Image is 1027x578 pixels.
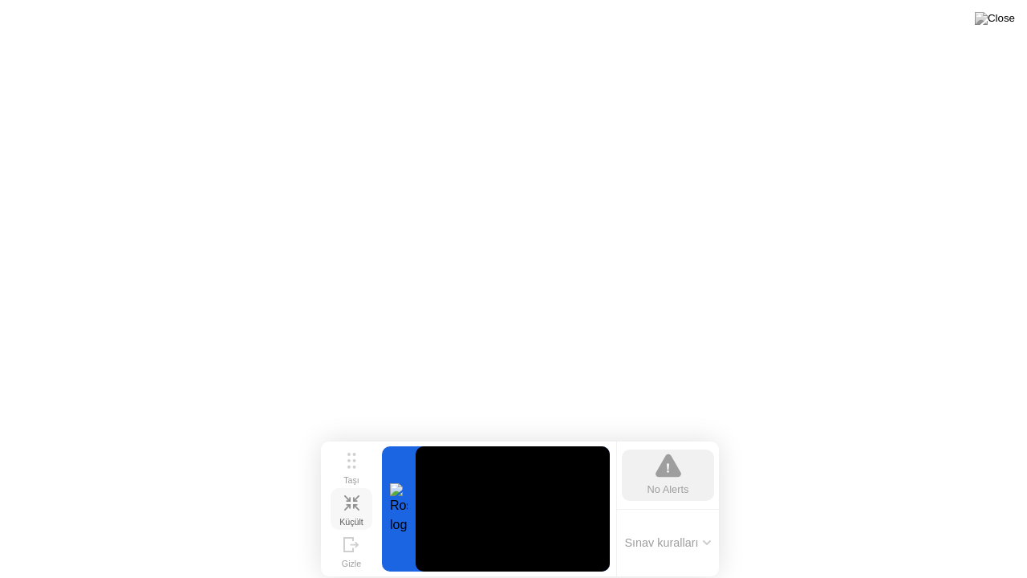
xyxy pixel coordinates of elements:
button: Taşı [331,446,372,488]
div: No Alerts [647,482,689,497]
div: Küçült [339,517,363,527]
div: Taşı [343,475,359,485]
button: Küçült [331,488,372,530]
button: Sınav kuralları [620,535,716,550]
button: Gizle [331,530,372,572]
div: Gizle [342,559,361,568]
img: Close [975,12,1015,25]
